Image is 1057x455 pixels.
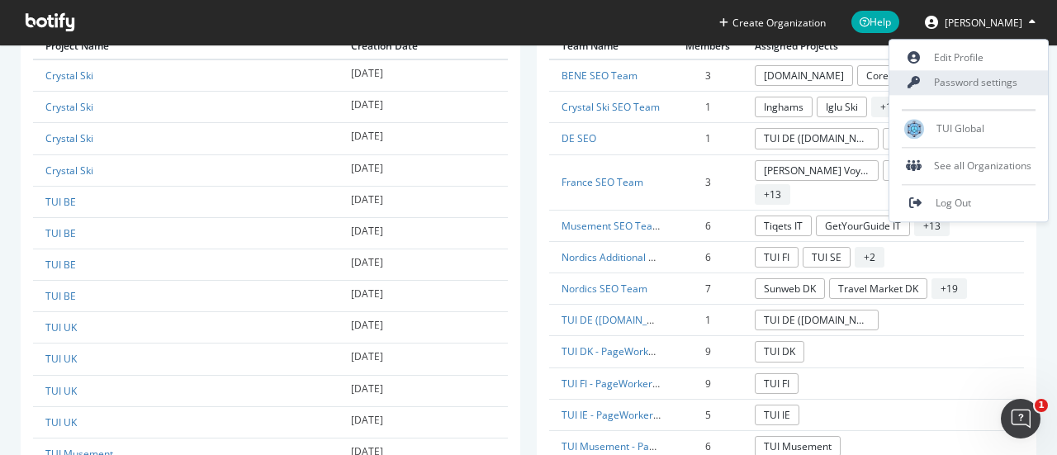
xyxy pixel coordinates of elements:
td: [DATE] [339,186,508,217]
a: TUI DE ([DOMAIN_NAME]) [755,128,879,149]
a: TUI UK [45,352,77,366]
a: [DOMAIN_NAME] [755,65,853,86]
td: [DATE] [339,406,508,438]
td: [DATE] [339,217,508,249]
td: 3 [673,59,742,92]
td: [DATE] [339,312,508,344]
a: BENE SEO Team [562,69,638,83]
a: Corendon BE [857,65,936,86]
td: 7 [673,273,742,305]
a: TUI UK [45,384,77,398]
a: Edit Profile [889,45,1048,70]
a: [PERSON_NAME] Voyages FR [755,160,879,181]
a: TUI DK [755,341,804,362]
span: Help [851,11,899,33]
td: 6 [673,241,742,273]
iframe: Intercom live chat [1001,399,1040,438]
span: + 2 [855,247,884,268]
a: Travel Market DK [829,278,927,299]
td: [DATE] [339,281,508,312]
a: TUI FI [755,247,799,268]
a: TUI Musement - PageWorkers Team [562,439,728,453]
td: 5 [673,399,742,430]
a: TUI SE [803,247,851,268]
th: Members [673,33,742,59]
th: Creation Date [339,33,508,59]
a: Crystal Ski [45,69,93,83]
th: Project Name [33,33,339,59]
a: Crystal Ski [45,100,93,114]
a: TUI IE - PageWorkers Team [562,408,687,422]
a: Sunweb DK [755,278,825,299]
a: TUI FI [755,373,799,394]
a: TUI BE [45,289,76,303]
img: TUI Global [904,119,924,139]
a: TUI UK [45,415,77,429]
div: See all Organizations [889,154,1048,178]
a: Crystal Ski SEO Team [562,100,660,114]
a: TUI DK - PageWorkers Team [562,344,692,358]
td: 1 [673,92,742,123]
a: Tiqets IT [755,216,812,236]
a: Promo Vacances FR [883,160,991,181]
td: 1 [673,123,742,154]
a: TUI Musement [883,128,969,149]
a: TUI FI - PageWorkers Team [562,377,686,391]
button: [PERSON_NAME] [912,9,1049,36]
th: Assigned Projects [742,33,1024,59]
td: [DATE] [339,92,508,123]
td: [DATE] [339,59,508,92]
td: [DATE] [339,123,508,154]
td: [DATE] [339,375,508,406]
a: Crystal Ski [45,131,93,145]
button: Create Organization [718,15,827,31]
td: 6 [673,210,742,241]
th: Team Name [549,33,673,59]
a: TUI BE [45,195,76,209]
td: 9 [673,336,742,367]
a: France SEO Team [562,175,643,189]
a: TUI BE [45,226,76,240]
span: 1 [1035,399,1048,412]
td: [DATE] [339,249,508,280]
a: TUI BE [45,258,76,272]
span: TUI Global [936,122,984,136]
td: 1 [673,305,742,336]
td: [DATE] [339,344,508,375]
a: GetYourGuide IT [816,216,910,236]
a: TUI IE [755,405,799,425]
a: Musement SEO Team [562,219,661,233]
a: Nordics Additional Team [562,250,675,264]
a: Inghams [755,97,813,117]
span: + 12 [871,97,907,117]
a: TUI DE ([DOMAIN_NAME]) [755,310,879,330]
a: Password settings [889,70,1048,95]
span: Log Out [936,197,971,211]
span: Simone De Palma [945,16,1022,30]
a: DE SEO [562,131,596,145]
span: + 13 [755,184,790,205]
td: [DATE] [339,154,508,186]
span: + 13 [914,216,950,236]
a: Iglu Ski [817,97,867,117]
td: 9 [673,367,742,399]
td: 3 [673,154,742,210]
span: + 19 [931,278,967,299]
a: Nordics SEO Team [562,282,647,296]
a: TUI DE ([DOMAIN_NAME]) - PageWorkers Team [562,313,781,327]
a: Crystal Ski [45,164,93,178]
a: Log Out [889,191,1048,216]
a: TUI UK [45,320,77,334]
